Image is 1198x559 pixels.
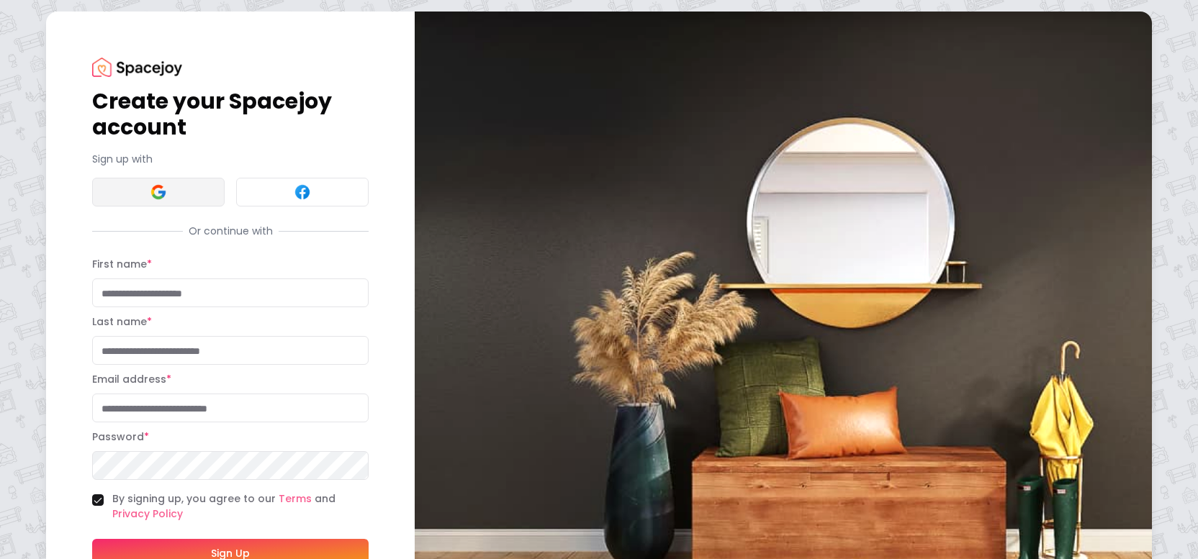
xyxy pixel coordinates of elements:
img: Facebook signin [294,183,311,201]
a: Privacy Policy [112,506,183,521]
label: Password [92,430,149,444]
label: Last name [92,314,152,329]
a: Terms [279,491,312,506]
label: Email address [92,372,171,386]
img: Spacejoy Logo [92,58,182,77]
h1: Create your Spacejoy account [92,88,369,140]
label: First name [92,257,152,271]
span: Or continue with [183,224,279,238]
p: Sign up with [92,152,369,166]
img: Google signin [150,183,167,201]
label: By signing up, you agree to our and [112,491,369,522]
